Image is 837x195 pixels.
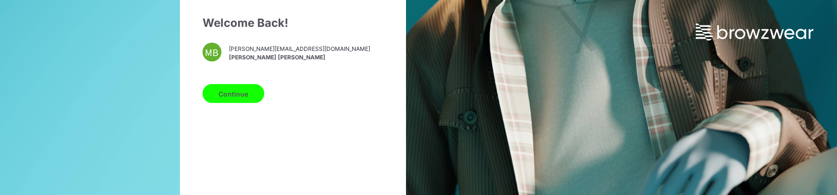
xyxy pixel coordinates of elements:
div: MB [203,43,221,62]
img: browzwear-logo.e42bd6dac1945053ebaf764b6aa21510.svg [696,24,813,41]
button: Continue [203,84,264,103]
div: Welcome Back! [203,15,383,32]
span: [PERSON_NAME] [PERSON_NAME] [229,53,370,61]
span: [PERSON_NAME][EMAIL_ADDRESS][DOMAIN_NAME] [229,44,370,53]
